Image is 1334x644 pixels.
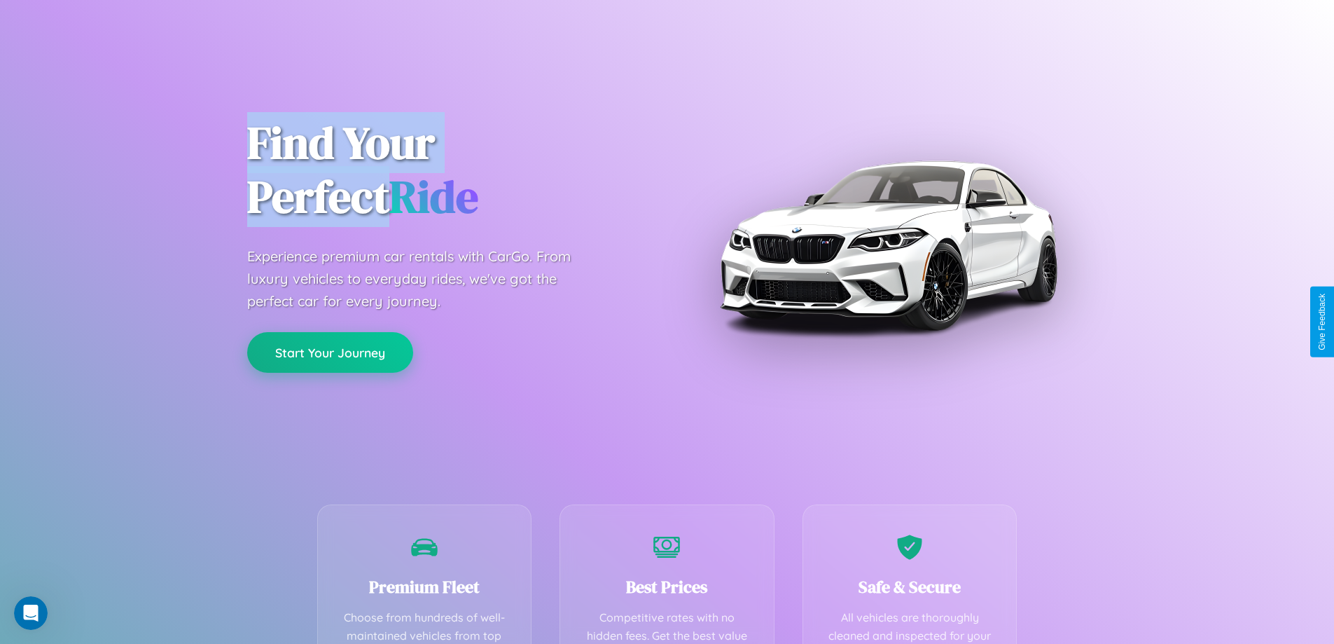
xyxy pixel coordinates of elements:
h3: Safe & Secure [824,575,996,598]
h3: Premium Fleet [339,575,510,598]
h1: Find Your Perfect [247,116,646,224]
button: Start Your Journey [247,332,413,373]
div: Give Feedback [1317,294,1327,350]
iframe: Intercom live chat [14,596,48,630]
img: Premium BMW car rental vehicle [713,70,1063,420]
h3: Best Prices [581,575,753,598]
p: Experience premium car rentals with CarGo. From luxury vehicles to everyday rides, we've got the ... [247,245,597,313]
span: Ride [389,166,478,227]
